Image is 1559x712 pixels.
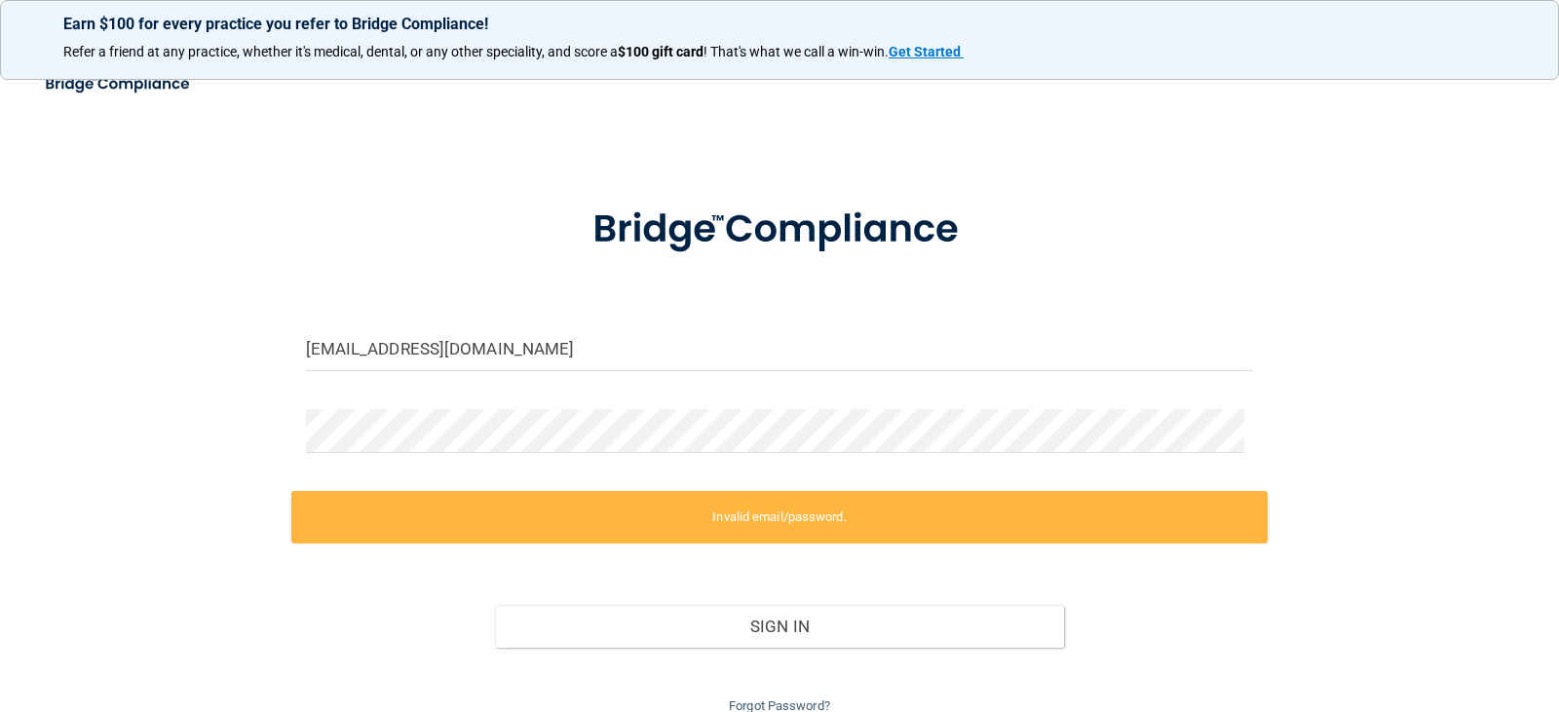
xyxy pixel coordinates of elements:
[703,44,889,59] span: ! That's what we call a win-win.
[618,44,703,59] strong: $100 gift card
[889,44,961,59] strong: Get Started
[552,179,1007,281] img: bridge_compliance_login_screen.278c3ca4.svg
[495,605,1064,648] button: Sign In
[889,44,964,59] a: Get Started
[63,44,618,59] span: Refer a friend at any practice, whether it's medical, dental, or any other speciality, and score a
[63,15,1496,33] p: Earn $100 for every practice you refer to Bridge Compliance!
[291,491,1269,543] label: Invalid email/password.
[306,327,1254,371] input: Email
[29,64,209,104] img: bridge_compliance_login_screen.278c3ca4.svg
